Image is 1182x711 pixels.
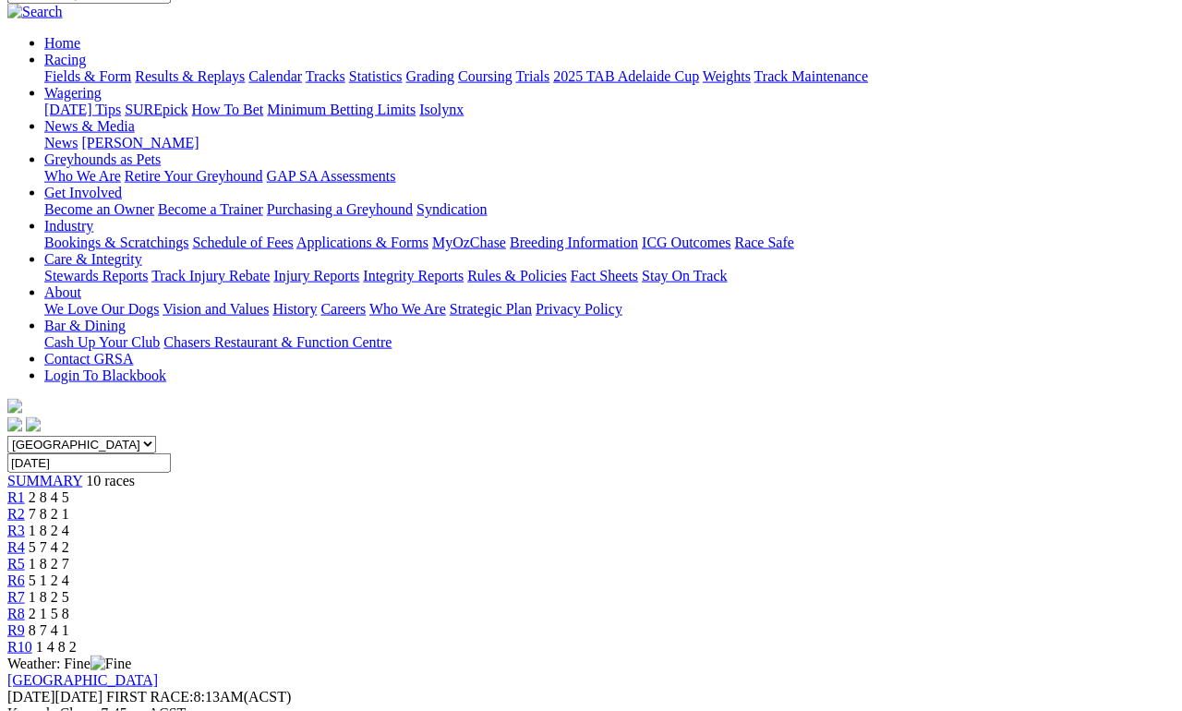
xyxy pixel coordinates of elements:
[458,68,513,84] a: Coursing
[90,656,131,672] img: Fine
[7,489,25,505] a: R1
[44,284,81,300] a: About
[44,334,160,350] a: Cash Up Your Club
[29,556,69,572] span: 1 8 2 7
[163,301,269,317] a: Vision and Values
[515,68,549,84] a: Trials
[7,656,131,671] span: Weather: Fine
[296,235,428,250] a: Applications & Forms
[44,334,1175,351] div: Bar & Dining
[29,589,69,605] span: 1 8 2 5
[571,268,638,283] a: Fact Sheets
[7,523,25,538] a: R3
[306,68,345,84] a: Tracks
[81,135,199,151] a: [PERSON_NAME]
[7,417,22,432] img: facebook.svg
[29,606,69,621] span: 2 1 5 8
[248,68,302,84] a: Calendar
[44,318,126,333] a: Bar & Dining
[192,102,264,117] a: How To Bet
[7,556,25,572] span: R5
[416,201,487,217] a: Syndication
[7,453,171,473] input: Select date
[44,102,121,117] a: [DATE] Tips
[510,235,638,250] a: Breeding Information
[44,251,142,267] a: Care & Integrity
[44,85,102,101] a: Wagering
[44,235,188,250] a: Bookings & Scratchings
[320,301,366,317] a: Careers
[135,68,245,84] a: Results & Replays
[553,68,699,84] a: 2025 TAB Adelaide Cup
[7,672,158,688] a: [GEOGRAPHIC_DATA]
[754,68,868,84] a: Track Maintenance
[44,102,1175,118] div: Wagering
[369,301,446,317] a: Who We Are
[7,539,25,555] a: R4
[29,523,69,538] span: 1 8 2 4
[44,268,1175,284] div: Care & Integrity
[7,606,25,621] a: R8
[29,622,69,638] span: 8 7 4 1
[44,151,161,167] a: Greyhounds as Pets
[450,301,532,317] a: Strategic Plan
[7,589,25,605] a: R7
[44,35,80,51] a: Home
[7,639,32,655] a: R10
[7,399,22,414] img: logo-grsa-white.png
[44,301,1175,318] div: About
[125,168,263,184] a: Retire Your Greyhound
[7,4,63,20] img: Search
[642,235,730,250] a: ICG Outcomes
[44,135,78,151] a: News
[151,268,270,283] a: Track Injury Rebate
[363,268,464,283] a: Integrity Reports
[44,368,166,383] a: Login To Blackbook
[44,201,154,217] a: Become an Owner
[536,301,622,317] a: Privacy Policy
[44,168,121,184] a: Who We Are
[7,506,25,522] a: R2
[125,102,187,117] a: SUREpick
[44,201,1175,218] div: Get Involved
[26,417,41,432] img: twitter.svg
[267,201,413,217] a: Purchasing a Greyhound
[44,68,1175,85] div: Racing
[7,689,103,705] span: [DATE]
[44,52,86,67] a: Racing
[44,118,135,134] a: News & Media
[29,506,69,522] span: 7 8 2 1
[106,689,291,705] span: 8:13AM(ACST)
[7,473,82,488] a: SUMMARY
[158,201,263,217] a: Become a Trainer
[267,102,416,117] a: Minimum Betting Limits
[273,268,359,283] a: Injury Reports
[267,168,396,184] a: GAP SA Assessments
[44,301,159,317] a: We Love Our Dogs
[44,235,1175,251] div: Industry
[44,351,133,367] a: Contact GRSA
[44,218,93,234] a: Industry
[419,102,464,117] a: Isolynx
[272,301,317,317] a: History
[29,572,69,588] span: 5 1 2 4
[642,268,727,283] a: Stay On Track
[44,185,122,200] a: Get Involved
[467,268,567,283] a: Rules & Policies
[192,235,293,250] a: Schedule of Fees
[7,572,25,588] span: R6
[7,622,25,638] span: R9
[86,473,135,488] span: 10 races
[36,639,77,655] span: 1 4 8 2
[7,689,55,705] span: [DATE]
[406,68,454,84] a: Grading
[44,135,1175,151] div: News & Media
[44,68,131,84] a: Fields & Form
